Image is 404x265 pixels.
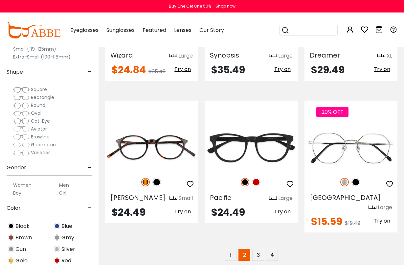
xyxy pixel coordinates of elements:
div: Large [278,194,293,202]
label: Boy [13,189,21,197]
span: 20% OFF [316,107,348,117]
span: $35.49 [148,68,166,75]
label: Girl [59,189,66,197]
img: Tortoise Esteban - TR ,Universal Bridge Fit [105,124,198,171]
img: Aviator.png [13,126,30,132]
div: Large [378,204,392,211]
span: - [88,200,92,216]
span: Try on [174,208,191,215]
label: Small (119-125mm) [13,45,56,53]
img: abbeglasses.com [7,22,60,38]
label: Women [13,181,32,189]
span: $35.49 [211,63,245,77]
a: 1 [225,249,236,261]
button: Try on [372,65,392,74]
span: Try on [374,217,390,225]
button: Try on [372,217,392,225]
img: Black [351,178,360,186]
img: Blue [54,223,60,229]
img: Red [54,257,60,264]
span: $24.84 [112,63,146,77]
img: Rectangle.png [13,94,30,101]
span: Aviator [31,126,47,132]
span: Wizard [110,51,133,60]
img: Gold [8,257,14,264]
img: size ruler [169,196,177,201]
span: [GEOGRAPHIC_DATA] [310,193,381,202]
span: Red [61,257,71,265]
button: Try on [172,65,193,74]
img: Geometric.png [13,142,30,148]
img: Browline.png [13,134,30,140]
img: Black [8,223,14,229]
span: Black [15,222,30,230]
img: Cat-Eye.png [13,118,30,125]
img: size ruler [269,196,277,201]
span: Geometric [31,141,56,148]
img: size ruler [377,54,385,59]
div: Buy One Get One 50% [169,3,211,9]
img: Silver [54,246,60,252]
span: Round [31,102,45,108]
span: Rectangle [31,94,54,101]
span: Try on [374,65,390,73]
label: Men [59,181,69,189]
span: Silver [61,245,75,253]
img: Square.png [13,86,30,93]
span: Our Story [199,26,224,34]
span: $24.49 [112,205,146,219]
a: Shop now [212,3,236,9]
span: $19.49 [345,219,360,227]
img: Silver Singapore - Metal ,Adjust Nose Pads [304,124,397,171]
span: $15.59 [311,214,342,229]
img: Silver [340,178,349,186]
span: Gender [7,160,26,176]
span: Try on [274,65,291,73]
img: Varieties.png [13,150,30,157]
img: size ruler [269,54,277,59]
img: Red [252,178,260,186]
img: Oval.png [13,110,30,117]
button: Try on [272,65,293,74]
span: Gray [61,234,74,242]
img: Round.png [13,102,30,109]
img: Black [241,178,249,186]
span: Browline [31,133,50,140]
img: Tortoise [141,178,150,186]
span: Lenses [174,26,191,34]
span: Gold [15,257,28,265]
span: Sunglasses [106,26,135,34]
img: Gun [8,246,14,252]
span: Cat-Eye [31,118,50,124]
span: Try on [174,65,191,73]
span: Oval [31,110,41,116]
button: Try on [172,207,193,216]
span: Try on [274,208,291,215]
a: 4 [266,249,278,261]
span: Featured [143,26,166,34]
img: size ruler [169,54,177,59]
div: Small [179,194,193,202]
img: Brown [8,234,14,241]
div: XL [387,52,392,60]
span: Synopsis [210,51,239,60]
button: Try on [272,207,293,216]
span: $24.49 [211,205,245,219]
a: Black Pacific - TR ,Universal Bridge Fit [205,124,298,171]
span: - [88,64,92,80]
span: $29.49 [311,63,345,77]
span: Varieties [31,149,51,156]
span: Shape [7,64,23,80]
a: 3 [252,249,264,261]
label: Extra-Small (100-118mm) [13,53,71,61]
span: Square [31,86,47,93]
span: Brown [15,234,32,242]
span: Dreamer [310,51,340,60]
span: - [88,160,92,176]
span: [PERSON_NAME] [110,193,166,202]
div: Shop now [215,3,236,9]
img: size ruler [369,205,376,210]
img: Gray [54,234,60,241]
